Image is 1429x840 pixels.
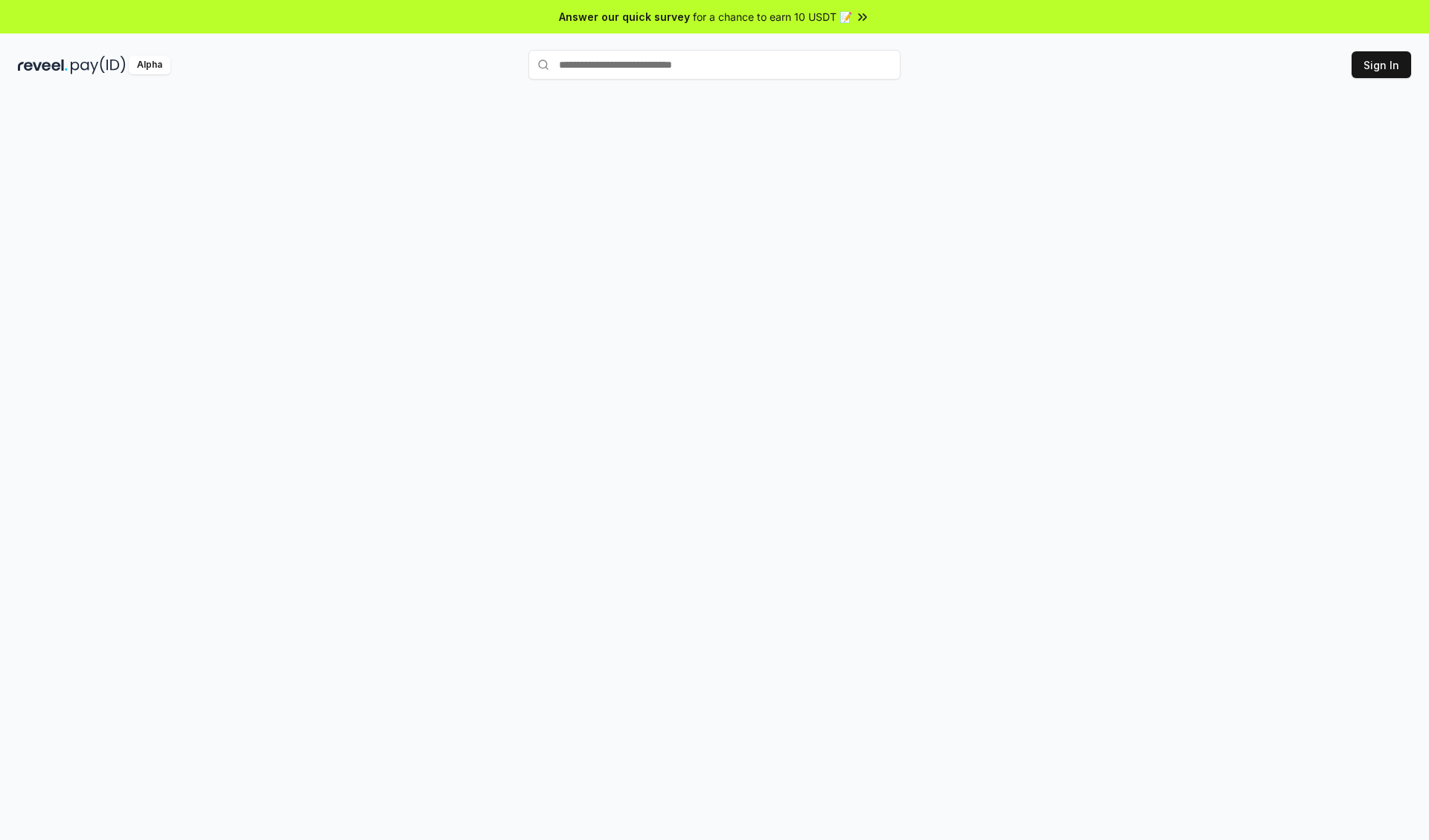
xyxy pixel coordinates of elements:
button: Sign In [1352,51,1411,78]
img: reveel_dark [18,56,68,74]
span: Answer our quick survey [559,9,690,25]
img: pay_id [71,56,126,74]
div: Alpha [129,56,170,74]
span: for a chance to earn 10 USDT 📝 [693,9,852,25]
